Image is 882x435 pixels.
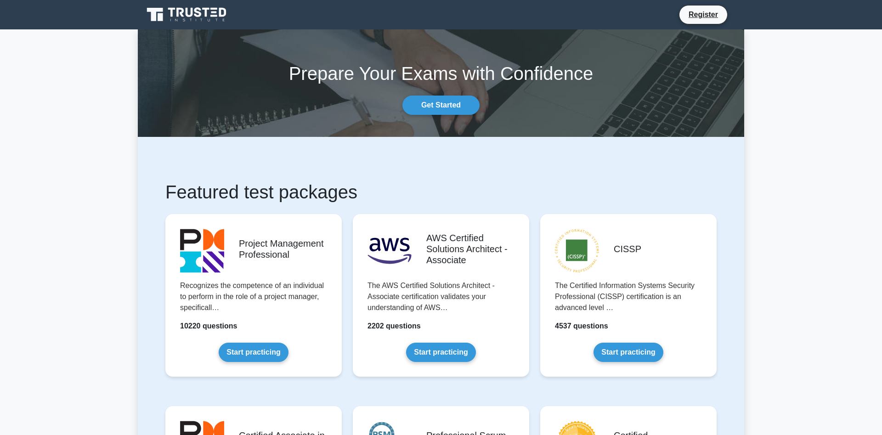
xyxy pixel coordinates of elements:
[138,62,744,85] h1: Prepare Your Exams with Confidence
[594,343,663,362] a: Start practicing
[683,9,724,20] a: Register
[165,181,717,203] h1: Featured test packages
[406,343,475,362] a: Start practicing
[219,343,288,362] a: Start practicing
[402,96,480,115] a: Get Started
